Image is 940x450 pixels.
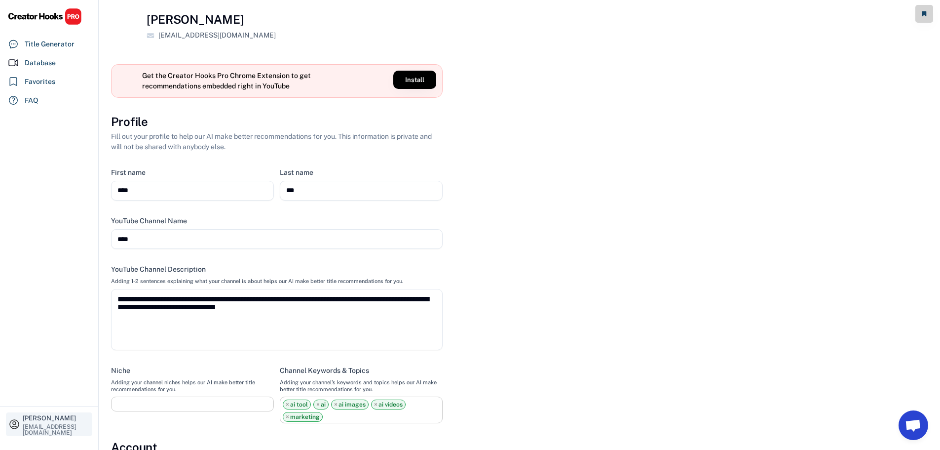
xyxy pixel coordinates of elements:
[142,71,315,91] div: Get the Creator Hooks Pro Chrome Extension to get recommendations embedded right in YouTube
[111,114,148,130] h3: Profile
[158,30,276,41] div: [EMAIL_ADDRESS][DOMAIN_NAME]
[38,58,88,65] div: Domain Overview
[111,131,443,152] div: Fill out your profile to help our AI make better recommendations for you. This information is pri...
[27,57,35,65] img: tab_domain_overview_orange.svg
[286,414,289,420] span: ×
[16,16,24,24] img: logo_orange.svg
[374,402,377,408] span: ×
[25,39,75,49] div: Title Generator
[23,424,90,436] div: [EMAIL_ADDRESS][DOMAIN_NAME]
[16,26,24,34] img: website_grey.svg
[313,400,329,409] li: ai
[25,58,56,68] div: Database
[117,74,137,88] img: yH5BAEAAAAALAAAAAABAAEAAAIBRAA7
[316,402,320,408] span: ×
[899,410,928,440] a: 채팅 열기
[334,402,338,408] span: ×
[371,400,406,409] li: ai videos
[280,168,313,177] div: Last name
[111,216,187,225] div: YouTube Channel Name
[286,402,289,408] span: ×
[283,400,311,409] li: ai tool
[109,58,166,65] div: Keywords by Traffic
[98,57,106,65] img: tab_keywords_by_traffic_grey.svg
[28,16,48,24] div: v 4.0.24
[111,379,274,393] div: Adding your channel niches helps our AI make better title recommendations for you.
[280,366,369,375] div: Channel Keywords & Topics
[8,8,82,25] img: CHPRO%20Logo.svg
[111,278,403,285] div: Adding 1-2 sentences explaining what your channel is about helps our AI make better title recomme...
[331,400,369,409] li: ai images
[111,12,139,40] img: yH5BAEAAAAALAAAAAABAAEAAAIBRAA7
[26,26,109,34] div: Domain: [DOMAIN_NAME]
[280,379,443,393] div: Adding your channel's keywords and topics helps our AI make better title recommendations for you.
[393,71,436,89] button: Install
[111,366,130,375] div: Niche
[283,412,323,422] li: marketing
[23,415,90,421] div: [PERSON_NAME]
[25,77,55,87] div: Favorites
[147,12,244,27] h4: [PERSON_NAME]
[25,95,38,106] div: FAQ
[111,168,146,177] div: First name
[111,265,206,274] div: YouTube Channel Description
